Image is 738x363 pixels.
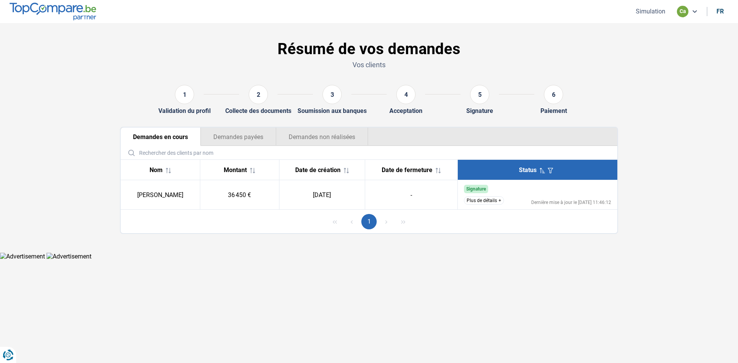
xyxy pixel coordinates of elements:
div: ca [677,6,688,17]
span: Montant [224,166,247,174]
div: Validation du profil [158,107,211,114]
div: 4 [396,85,416,104]
img: TopCompare.be [10,3,96,20]
button: First Page [327,214,342,229]
div: 3 [322,85,342,104]
button: Demandes payées [201,128,276,146]
span: Nom [150,166,163,174]
div: 5 [470,85,489,104]
td: [PERSON_NAME] [121,180,200,210]
button: Last Page [396,214,411,229]
input: Rechercher des clients par nom [124,146,614,159]
span: Signature [466,186,486,192]
button: Page 1 [361,214,377,229]
div: 1 [175,85,194,104]
button: Demandes en cours [121,128,201,146]
span: Status [519,166,537,174]
div: 2 [249,85,268,104]
div: 6 [544,85,563,104]
div: Dernière mise à jour le [DATE] 11:46:12 [531,200,611,205]
h1: Résumé de vos demandes [120,40,618,58]
button: Simulation [633,7,668,15]
td: [DATE] [279,180,365,210]
div: Signature [466,107,493,114]
td: 36 450 € [200,180,279,210]
div: Acceptation [389,107,422,114]
td: - [365,180,457,210]
div: fr [716,8,724,15]
button: Plus de détails [464,196,504,205]
button: Demandes non réalisées [276,128,368,146]
p: Vos clients [120,60,618,70]
div: Collecte des documents [225,107,291,114]
div: Paiement [540,107,567,114]
img: Advertisement [47,253,91,260]
button: Next Page [379,214,394,229]
button: Previous Page [344,214,359,229]
div: Soumission aux banques [298,107,367,114]
span: Date de fermeture [382,166,432,174]
span: Date de création [295,166,341,174]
